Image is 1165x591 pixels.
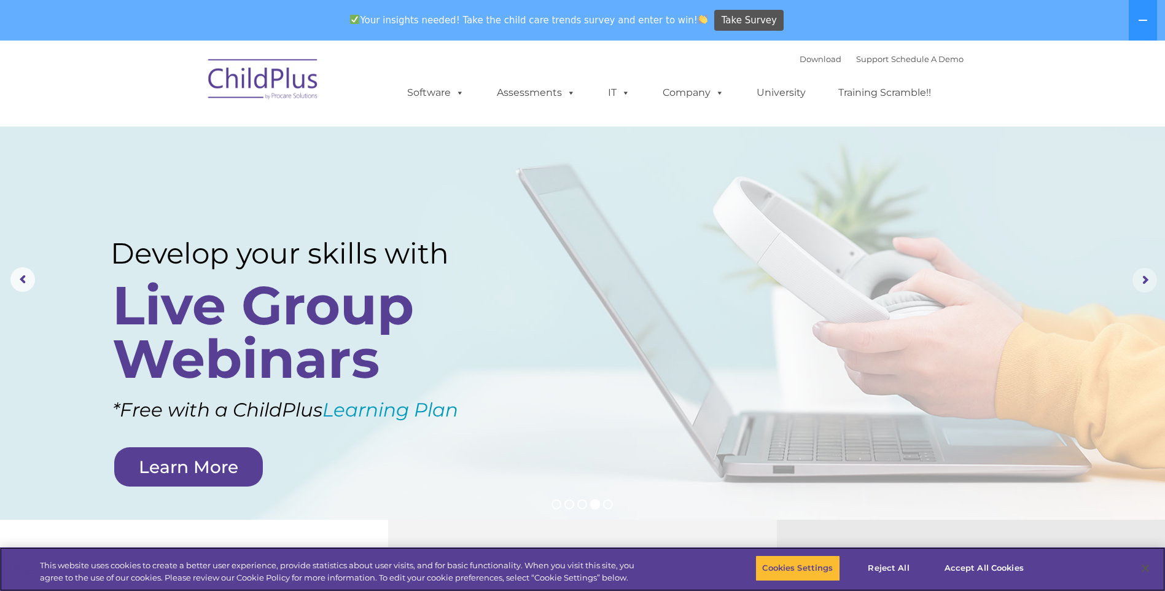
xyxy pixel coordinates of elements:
button: Close [1132,555,1159,582]
rs-layer: Live Group Webinars [112,279,491,386]
button: Cookies Settings [755,555,840,581]
span: Your insights needed! Take the child care trends survey and enter to win! [345,8,713,32]
button: Accept All Cookies [938,555,1031,581]
img: ✅ [350,15,359,24]
a: Company [650,80,736,105]
a: Support [856,54,889,64]
a: Take Survey [714,10,784,31]
a: Assessments [485,80,588,105]
a: IT [596,80,642,105]
img: 👏 [698,15,707,24]
font: | [800,54,964,64]
button: Reject All [851,555,927,581]
a: Software [395,80,477,105]
span: Take Survey [722,10,777,31]
a: University [744,80,818,105]
span: Last name [171,81,208,90]
div: This website uses cookies to create a better user experience, provide statistics about user visit... [40,560,641,584]
a: Schedule A Demo [891,54,964,64]
span: Phone number [171,131,223,141]
a: Download [800,54,841,64]
a: Learning Plan [322,398,458,421]
img: ChildPlus by Procare Solutions [202,50,325,112]
rs-layer: Develop your skills with [111,236,496,271]
a: Learn More [114,447,263,487]
rs-layer: *Free with a ChildPlus [112,393,524,428]
a: Training Scramble!! [826,80,943,105]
